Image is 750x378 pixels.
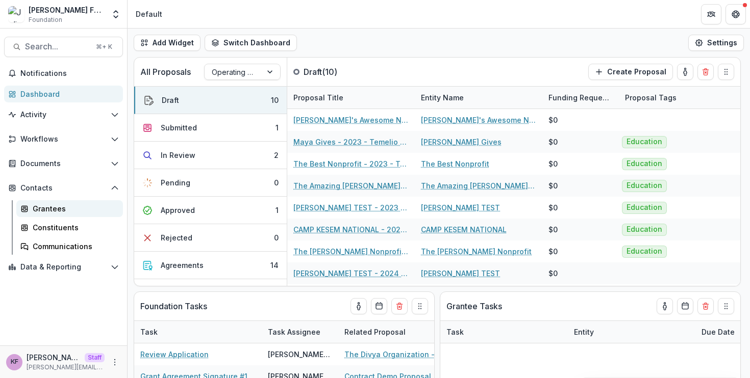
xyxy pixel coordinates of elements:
[20,135,107,144] span: Workflows
[548,246,558,257] div: $0
[4,131,123,147] button: Open Workflows
[726,4,746,24] button: Get Help
[568,321,695,343] div: Entity
[421,115,536,125] a: [PERSON_NAME]'s Awesome Nonprofit
[421,268,500,279] a: [PERSON_NAME] TEST
[627,181,662,190] span: Education
[134,35,201,51] button: Add Widget
[627,247,662,256] span: Education
[627,203,662,212] span: Education
[351,298,367,314] button: toggle-assigned-to-me
[268,349,332,360] div: [PERSON_NAME] ([PERSON_NAME][EMAIL_ADDRESS][DOMAIN_NAME])
[657,298,673,314] button: toggle-assigned-to-me
[161,232,192,243] div: Rejected
[293,224,409,235] a: CAMP KESEM NATIONAL - 2023 - Temelio General [PERSON_NAME]
[677,64,693,80] button: toggle-assigned-to-me
[697,64,714,80] button: Delete card
[338,327,412,337] div: Related Proposal
[20,263,107,272] span: Data & Reporting
[262,327,327,337] div: Task Assignee
[568,327,600,337] div: Entity
[446,300,502,312] p: Grantee Tasks
[29,15,62,24] span: Foundation
[94,41,114,52] div: ⌘ + K
[440,327,470,337] div: Task
[4,37,123,57] button: Search...
[161,177,190,188] div: Pending
[548,202,558,213] div: $0
[542,87,619,109] div: Funding Requested
[627,225,662,234] span: Education
[677,298,693,314] button: Calendar
[421,137,502,147] a: [PERSON_NAME] Gives
[440,321,568,343] div: Task
[548,224,558,235] div: $0
[4,259,123,275] button: Open Data & Reporting
[274,150,279,160] div: 2
[134,114,287,142] button: Submitted1
[412,298,428,314] button: Drag
[4,106,123,123] button: Open Activity
[718,298,734,314] button: Drag
[134,327,164,337] div: Task
[548,158,558,169] div: $0
[548,180,558,191] div: $0
[421,224,507,235] a: CAMP KESEM NATIONAL
[421,180,536,191] a: The Amazing [PERSON_NAME] Organization
[293,137,409,147] a: Maya Gives - 2023 - Temelio Arts Application Form
[619,87,746,109] div: Proposal Tags
[205,35,297,51] button: Switch Dashboard
[287,87,415,109] div: Proposal Title
[134,252,287,279] button: Agreements14
[695,327,741,337] div: Due Date
[20,69,119,78] span: Notifications
[271,95,279,105] div: 10
[20,184,107,193] span: Contacts
[274,232,279,243] div: 0
[29,5,105,15] div: [PERSON_NAME] Foundation
[25,42,90,51] span: Search...
[8,6,24,22] img: Julie Foundation
[140,349,209,360] a: Review Application
[4,65,123,82] button: Notifications
[134,87,287,114] button: Draft10
[421,246,532,257] a: The [PERSON_NAME] Nonprofit
[132,7,166,21] nav: breadcrumb
[619,92,683,103] div: Proposal Tags
[33,241,115,252] div: Communications
[262,321,338,343] div: Task Assignee
[415,92,470,103] div: Entity Name
[542,92,619,103] div: Funding Requested
[338,321,466,343] div: Related Proposal
[415,87,542,109] div: Entity Name
[287,92,349,103] div: Proposal Title
[20,111,107,119] span: Activity
[293,158,409,169] a: The Best Nonprofit - 2023 - Temelio General [PERSON_NAME] Proposal
[688,35,744,51] button: Settings
[627,138,662,146] span: Education
[161,150,195,160] div: In Review
[33,222,115,233] div: Constituents
[627,159,662,168] span: Education
[33,203,115,214] div: Grantees
[134,321,262,343] div: Task
[293,115,409,125] a: [PERSON_NAME]'s Awesome Nonprofit - 2025 - Random Test Form
[134,142,287,169] button: In Review2
[391,298,408,314] button: Delete card
[421,202,500,213] a: [PERSON_NAME] TEST
[161,122,197,133] div: Submitted
[270,260,279,271] div: 14
[276,205,279,215] div: 1
[548,137,558,147] div: $0
[136,9,162,19] div: Default
[276,122,279,133] div: 1
[134,169,287,197] button: Pending0
[27,363,105,372] p: [PERSON_NAME][EMAIL_ADDRESS][DOMAIN_NAME]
